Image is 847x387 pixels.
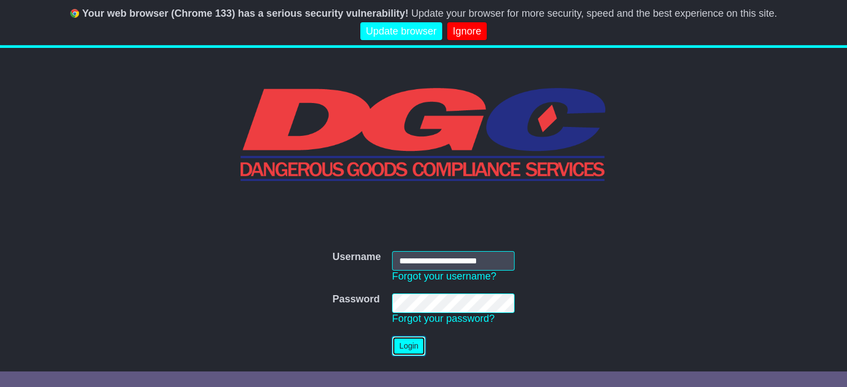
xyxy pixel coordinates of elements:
[447,22,487,41] a: Ignore
[360,22,442,41] a: Update browser
[411,8,777,19] span: Update your browser for more security, speed and the best experience on this site.
[241,86,606,181] img: DGC QLD
[82,8,409,19] b: Your web browser (Chrome 133) has a serious security vulnerability!
[332,251,381,263] label: Username
[392,313,495,324] a: Forgot your password?
[392,336,425,356] button: Login
[332,293,380,306] label: Password
[392,271,496,282] a: Forgot your username?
